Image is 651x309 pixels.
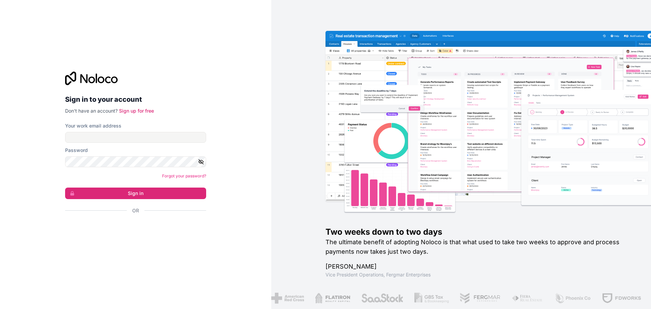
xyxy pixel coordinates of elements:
span: Or [132,207,139,214]
img: /assets/fiera-fwj2N5v4.png [508,293,540,304]
img: /assets/phoenix-BREaitsQ.png [551,293,588,304]
label: Password [65,147,88,154]
button: Sign in [65,188,206,199]
img: /assets/gbstax-C-GtDUiK.png [411,293,446,304]
img: /assets/flatiron-C8eUkumj.png [312,293,347,304]
img: /assets/saastock-C6Zbiodz.png [358,293,400,304]
h1: [PERSON_NAME] [325,262,629,271]
a: Forgot your password? [162,173,206,178]
img: /assets/american-red-cross-BAupjrZR.png [268,293,301,304]
label: Your work email address [65,122,121,129]
h1: Vice President Operations , Fergmar Enterprises [325,271,629,278]
input: Email address [65,132,206,143]
h1: Two weeks down to two days [325,227,629,237]
img: /assets/fergmar-CudnrXN5.png [456,293,498,304]
h2: Sign in to your account [65,93,206,105]
img: /assets/fdworks-Bi04fVtw.png [598,293,638,304]
a: Sign up for free [119,108,154,114]
input: Password [65,156,206,167]
h2: The ultimate benefit of adopting Noloco is that what used to take two weeks to approve and proces... [325,237,629,256]
span: Don't have an account? [65,108,118,114]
